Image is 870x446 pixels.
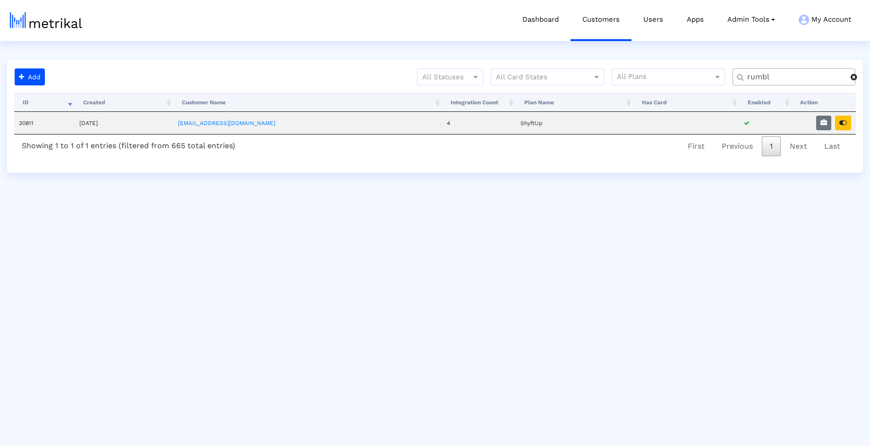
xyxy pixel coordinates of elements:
[680,136,713,156] a: First
[178,120,275,126] a: [EMAIL_ADDRESS][DOMAIN_NAME]
[14,135,243,154] div: Showing 1 to 1 of 1 entries (filtered from 665 total entries)
[516,93,633,112] th: Plan Name: activate to sort column ascending
[799,15,809,25] img: my-account-menu-icon.png
[739,93,792,112] th: Enabled: activate to sort column ascending
[14,112,75,134] td: 30811
[516,112,633,134] td: ShyftUp
[762,136,781,156] a: 1
[14,93,75,112] th: ID: activate to sort column ascending
[10,12,82,28] img: metrical-logo-light.png
[15,68,45,85] button: Add
[617,71,715,84] input: All Plans
[714,136,761,156] a: Previous
[442,112,516,134] td: 4
[173,93,442,112] th: Customer Name: activate to sort column ascending
[782,136,815,156] a: Next
[442,93,516,112] th: Integration Count: activate to sort column ascending
[741,72,851,82] input: Customer Name
[792,93,856,112] th: Action
[75,93,173,112] th: Created: activate to sort column ascending
[75,112,173,134] td: [DATE]
[496,71,582,84] input: All Card States
[633,93,739,112] th: Has Card: activate to sort column ascending
[816,136,848,156] a: Last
